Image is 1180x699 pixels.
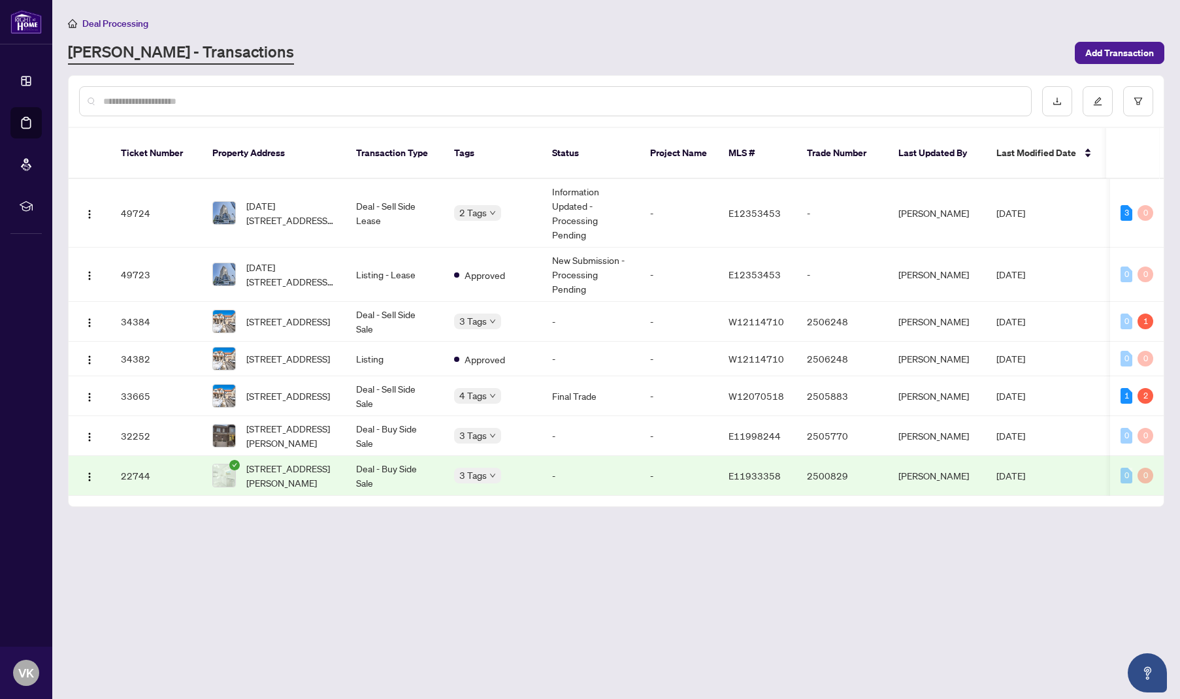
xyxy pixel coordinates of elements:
th: Transaction Type [346,128,444,179]
td: Deal - Sell Side Sale [346,302,444,342]
td: 34384 [110,302,202,342]
span: W12114710 [729,353,784,365]
td: 32252 [110,416,202,456]
img: Logo [84,209,95,219]
span: Last Modified Date [996,146,1076,160]
div: 0 [1138,351,1153,366]
span: Add Transaction [1085,42,1154,63]
div: 0 [1138,468,1153,483]
td: - [640,179,718,248]
td: 49723 [110,248,202,302]
img: thumbnail-img [213,263,235,285]
button: Logo [79,311,100,332]
span: edit [1093,97,1102,106]
img: thumbnail-img [213,425,235,447]
button: Logo [79,264,100,285]
div: 1 [1138,314,1153,329]
td: - [640,248,718,302]
button: download [1042,86,1072,116]
td: 33665 [110,376,202,416]
th: Last Updated By [888,128,986,179]
th: Ticket Number [110,128,202,179]
img: Logo [84,355,95,365]
span: filter [1134,97,1143,106]
td: - [640,342,718,376]
button: Add Transaction [1075,42,1164,64]
td: Information Updated - Processing Pending [542,179,640,248]
img: thumbnail-img [213,202,235,224]
span: [STREET_ADDRESS][PERSON_NAME] [246,461,335,490]
td: 2505770 [796,416,888,456]
span: down [489,318,496,325]
td: - [542,456,640,496]
span: W12070518 [729,390,784,402]
th: Trade Number [796,128,888,179]
span: 2 Tags [459,205,487,220]
img: thumbnail-img [213,385,235,407]
th: MLS # [718,128,796,179]
span: 4 Tags [459,388,487,403]
td: Listing [346,342,444,376]
td: [PERSON_NAME] [888,179,986,248]
span: 3 Tags [459,468,487,483]
div: 0 [1121,314,1132,329]
div: 2 [1138,388,1153,404]
div: 0 [1138,428,1153,444]
button: Logo [79,425,100,446]
td: Deal - Buy Side Sale [346,416,444,456]
span: 3 Tags [459,428,487,443]
td: Listing - Lease [346,248,444,302]
span: W12114710 [729,316,784,327]
span: E11998244 [729,430,781,442]
td: 34382 [110,342,202,376]
span: [STREET_ADDRESS] [246,351,330,366]
td: [PERSON_NAME] [888,456,986,496]
span: E12353453 [729,268,781,280]
span: home [68,19,77,28]
img: Logo [84,270,95,281]
button: Logo [79,465,100,486]
td: Deal - Sell Side Lease [346,179,444,248]
td: - [640,456,718,496]
span: [DATE] [996,353,1025,365]
td: [PERSON_NAME] [888,342,986,376]
td: - [640,416,718,456]
span: [DATE] [996,470,1025,481]
td: [PERSON_NAME] [888,416,986,456]
span: down [489,472,496,479]
button: Logo [79,385,100,406]
div: 0 [1138,267,1153,282]
img: thumbnail-img [213,348,235,370]
img: thumbnail-img [213,310,235,333]
a: [PERSON_NAME] - Transactions [68,41,294,65]
span: E11933358 [729,470,781,481]
td: 2506248 [796,342,888,376]
span: Approved [465,352,505,366]
div: 0 [1121,428,1132,444]
span: [DATE] [996,268,1025,280]
span: VK [18,664,34,682]
div: 3 [1121,205,1132,221]
td: 2505883 [796,376,888,416]
td: - [640,302,718,342]
span: Approved [465,268,505,282]
span: [DATE] [996,390,1025,402]
td: Deal - Sell Side Sale [346,376,444,416]
th: Last Modified Date [986,128,1104,179]
td: - [542,416,640,456]
span: [DATE][STREET_ADDRESS][DATE][PERSON_NAME] [246,199,335,227]
th: Status [542,128,640,179]
button: Logo [79,203,100,223]
span: [DATE] [996,430,1025,442]
td: 22744 [110,456,202,496]
td: - [542,342,640,376]
span: Deal Processing [82,18,148,29]
button: edit [1083,86,1113,116]
span: down [489,393,496,399]
th: Property Address [202,128,346,179]
span: download [1053,97,1062,106]
div: 0 [1121,351,1132,366]
span: [STREET_ADDRESS][PERSON_NAME] [246,421,335,450]
td: 2500829 [796,456,888,496]
img: Logo [84,317,95,328]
